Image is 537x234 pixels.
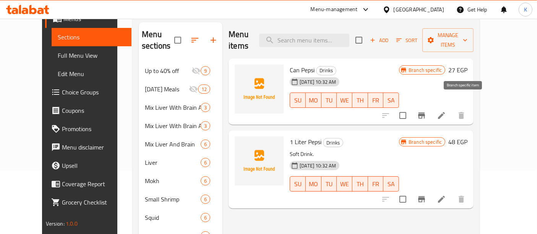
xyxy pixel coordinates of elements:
[46,219,65,229] span: Version:
[309,95,318,106] span: MO
[394,5,444,14] div: [GEOGRAPHIC_DATA]
[45,175,132,193] a: Coverage Report
[201,67,210,75] span: 9
[201,196,210,203] span: 6
[352,93,368,108] button: TH
[369,36,389,45] span: Add
[391,34,422,46] span: Sort items
[66,219,78,229] span: 1.0.0
[406,138,445,146] span: Branch specific
[45,193,132,211] a: Grocery Checklist
[145,176,201,185] span: Mokh
[367,34,391,46] button: Add
[45,101,132,120] a: Coupons
[337,176,352,192] button: WE
[297,162,339,169] span: [DATE] 10:32 AM
[290,136,321,148] span: 1 Liter Pepsi
[235,65,284,114] img: Can Pepsi
[386,179,396,190] span: SA
[290,149,399,159] p: Soft Drink.
[63,14,126,23] span: Menus
[340,95,349,106] span: WE
[368,176,384,192] button: FR
[142,29,174,52] h2: Menu sections
[204,31,222,49] button: Add section
[52,46,132,65] a: Full Menu View
[170,32,186,48] span: Select all sections
[201,122,210,130] span: 3
[323,138,343,147] span: Drinks
[340,179,349,190] span: WE
[201,177,210,185] span: 6
[145,213,201,222] span: Squid
[290,176,306,192] button: SU
[412,106,431,125] button: Branch-specific-item
[355,179,365,190] span: TH
[306,176,321,192] button: MO
[290,64,315,76] span: Can Pepsi
[201,141,210,148] span: 6
[383,93,399,108] button: SA
[437,195,446,204] a: Edit menu item
[437,111,446,120] a: Edit menu item
[371,179,381,190] span: FR
[355,95,365,106] span: TH
[428,31,467,50] span: Manage items
[198,86,210,93] span: 12
[145,103,201,112] span: Mix Liver With Brain And Shrimp And Fish Fillet
[422,28,474,52] button: Manage items
[145,140,201,149] span: Mix Liver And Brain
[321,176,337,192] button: TU
[45,83,132,101] a: Choice Groups
[368,93,384,108] button: FR
[293,179,303,190] span: SU
[201,140,210,149] div: items
[201,159,210,166] span: 6
[201,103,210,112] div: items
[406,67,445,74] span: Branch specific
[52,65,132,83] a: Edit Menu
[201,66,210,75] div: items
[62,143,126,152] span: Menu disclaimer
[139,208,222,227] div: Squid6
[259,34,349,47] input: search
[290,93,306,108] button: SU
[351,32,367,48] span: Select section
[367,34,391,46] span: Add item
[201,158,210,167] div: items
[316,66,336,75] span: Drinks
[139,80,222,98] div: [DATE] Meals12
[139,190,222,208] div: Small Shrimp6
[145,158,201,167] div: Liver
[201,214,210,221] span: 6
[297,78,339,86] span: [DATE] 10:32 AM
[235,136,284,185] img: 1 Liter Pepsi
[45,156,132,175] a: Upsell
[62,161,126,170] span: Upsell
[58,51,126,60] span: Full Menu View
[448,65,467,75] h6: 27 EGP
[201,121,210,130] div: items
[396,36,417,45] span: Sort
[448,136,467,147] h6: 48 EGP
[412,190,431,208] button: Branch-specific-item
[394,34,419,46] button: Sort
[337,93,352,108] button: WE
[145,121,201,130] span: Mix Liver With Brain And Shrimp
[145,66,191,75] span: Up to 40% off
[311,5,358,14] div: Menu-management
[186,31,204,49] span: Sort sections
[383,176,399,192] button: SA
[145,195,201,204] span: Small Shrimp
[198,84,210,94] div: items
[309,179,318,190] span: MO
[58,32,126,42] span: Sections
[201,195,210,204] div: items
